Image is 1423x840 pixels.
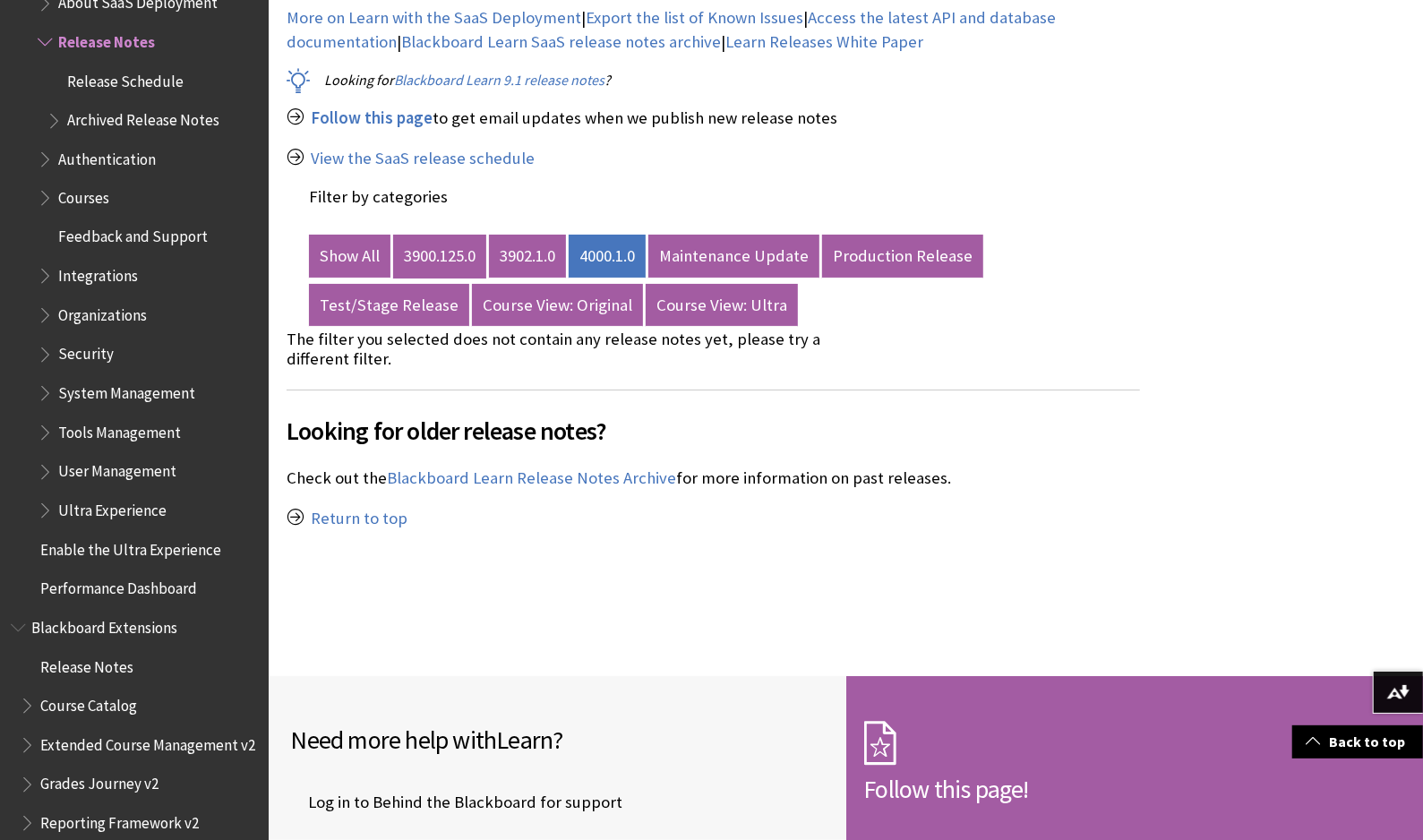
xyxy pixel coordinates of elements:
span: Release Notes [58,27,155,51]
span: Authentication [58,144,156,168]
span: Feedback and Support [58,223,208,247]
p: Looking for ? [287,70,1140,90]
span: Release Schedule [67,66,184,90]
span: Course Catalog [40,691,137,716]
a: Course View: Ultra [646,284,798,327]
span: Security [58,340,114,364]
span: Tools Management [58,418,181,442]
span: Ultra Experience [58,496,167,520]
label: Filter by categories [309,186,448,207]
a: 3902.1.0 [489,235,566,278]
a: Return to top [311,508,407,529]
a: Test/Stage Release [309,284,469,327]
a: Back to top [1292,725,1423,759]
p: | | | | [287,6,1140,53]
p: Check out the for more information on past releases. [287,467,1140,490]
a: Production Release [822,235,983,278]
span: Learn [496,724,553,756]
span: Follow this page [311,107,433,128]
a: Follow this page [311,107,433,129]
span: Performance Dashboard [40,574,197,598]
a: 3900.125.0 [393,235,486,278]
span: Blackboard Extensions [31,613,177,638]
span: Archived Release Notes [67,106,219,130]
h2: Looking for older release notes? [287,390,1140,450]
span: Reporting Framework v2 [40,809,199,833]
a: View the SaaS release schedule [311,148,535,169]
h2: Need more help with ? [291,721,828,759]
a: More on Learn with the SaaS Deployment [287,7,581,29]
img: Subscription Icon [864,721,896,766]
a: Access the latest API and database documentation [287,7,1056,52]
span: System Management [58,379,195,403]
span: Organizations [58,301,147,325]
span: Enable the Ultra Experience [40,536,221,560]
span: Courses [58,184,109,208]
a: Blackboard Learn SaaS release notes archive [401,31,721,53]
div: The filter you selected does not contain any release notes yet, please try a different filter. [287,330,841,368]
a: Course View: Original [472,284,643,327]
p: to get email updates when we publish new release notes [287,107,1140,130]
h2: Follow this page! [864,770,1402,808]
span: Grades Journey v2 [40,770,159,794]
span: Log in to Behind the Blackboard for support [291,789,623,816]
span: Extended Course Management v2 [40,731,255,755]
a: Blackboard Learn Release Notes Archive [387,467,676,489]
span: User Management [58,458,176,482]
a: Maintenance Update [648,235,819,278]
a: Export the list of Known Issues [586,7,803,29]
span: Release Notes [40,653,133,677]
a: Log in to Behind the Blackboard for support [291,789,627,816]
a: 4000.1.0 [569,235,646,278]
a: Show All [309,235,390,278]
a: Learn Releases White Paper [725,31,923,53]
span: Integrations [58,261,138,286]
a: Blackboard Learn 9.1 release notes [394,71,604,90]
